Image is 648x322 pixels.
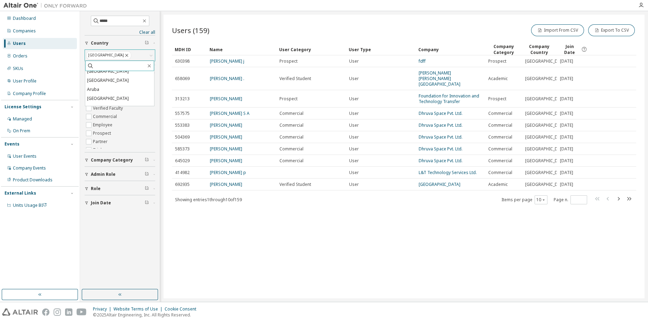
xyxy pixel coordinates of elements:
[279,111,303,116] span: Commercial
[419,58,426,64] a: fdff
[85,181,155,196] button: Role
[525,182,567,187] span: [GEOGRAPHIC_DATA]
[13,28,36,34] div: Companies
[279,76,311,81] span: Verified Student
[560,44,579,55] span: Join Date
[175,44,204,55] div: MDH ID
[5,141,19,147] div: Events
[525,58,567,64] span: [GEOGRAPHIC_DATA]
[175,123,190,128] span: 553383
[77,308,87,316] img: youtube.svg
[175,182,190,187] span: 692935
[42,308,49,316] img: facebook.svg
[525,44,554,55] div: Company Country
[525,96,567,102] span: [GEOGRAPHIC_DATA]
[488,170,512,175] span: Commercial
[93,146,103,154] label: Trial
[85,85,154,94] li: Aruba
[488,76,508,81] span: Academic
[349,44,413,55] div: User Type
[560,111,573,116] span: [DATE]
[13,165,46,171] div: Company Events
[175,170,190,175] span: 414982
[419,158,463,164] a: Dhruva Space Pvt. Ltd.
[279,123,303,128] span: Commercial
[85,30,155,35] a: Clear all
[418,44,482,55] div: Company
[210,170,246,175] a: [PERSON_NAME] p
[560,58,573,64] span: [DATE]
[13,16,36,21] div: Dashboard
[279,96,298,102] span: Prospect
[560,134,573,140] span: [DATE]
[13,177,53,183] div: Product Downloads
[419,110,463,116] a: Dhruva Space Pvt. Ltd.
[93,112,118,121] label: Commercial
[349,182,359,187] span: User
[85,67,154,76] li: [GEOGRAPHIC_DATA]
[175,197,242,203] span: Showing entries 1 through 10 of 159
[279,146,303,152] span: Commercial
[175,76,190,81] span: 658069
[419,170,477,175] a: L&T Technology Services Ltd.
[5,190,36,196] div: External Links
[349,58,359,64] span: User
[279,58,298,64] span: Prospect
[501,195,547,204] span: Items per page
[113,306,165,312] div: Website Terms of Use
[145,200,149,206] span: Clear filter
[54,308,61,316] img: instagram.svg
[419,134,463,140] a: Dhruva Space Pvt. Ltd.
[488,111,512,116] span: Commercial
[85,65,155,80] button: User Category
[419,146,463,152] a: Dhruva Space Pvt. Ltd.
[560,158,573,164] span: [DATE]
[419,122,463,128] a: Dhruva Space Pvt. Ltd.
[85,76,154,85] li: [GEOGRAPHIC_DATA]
[13,128,30,134] div: On Prem
[419,93,479,104] a: Foundation for Innovation and Technology Transfer
[560,182,573,187] span: [DATE]
[13,202,47,208] span: Units Usage BI
[525,158,567,164] span: [GEOGRAPHIC_DATA]
[93,129,112,138] label: Prospect
[85,36,155,51] button: Country
[536,197,546,203] button: 10
[349,111,359,116] span: User
[175,158,190,164] span: 645029
[279,44,343,55] div: User Category
[525,123,567,128] span: [GEOGRAPHIC_DATA]
[560,76,573,81] span: [DATE]
[419,70,460,87] a: [PERSON_NAME] [PERSON_NAME][GEOGRAPHIC_DATA]
[349,134,359,140] span: User
[175,96,190,102] span: 313213
[65,308,72,316] img: linkedin.svg
[210,181,242,187] a: [PERSON_NAME]
[172,25,210,35] span: Users (159)
[85,103,154,112] li: [GEOGRAPHIC_DATA]
[349,170,359,175] span: User
[210,44,274,55] div: Name
[279,134,303,140] span: Commercial
[488,182,508,187] span: Academic
[145,157,149,163] span: Clear filter
[349,158,359,164] span: User
[85,94,154,103] li: [GEOGRAPHIC_DATA]
[175,111,190,116] span: 557575
[13,66,23,71] div: SKUs
[419,181,460,187] a: [GEOGRAPHIC_DATA]
[210,96,242,102] a: [PERSON_NAME]
[488,134,512,140] span: Commercial
[175,146,190,152] span: 585373
[93,312,200,318] p: © 2025 Altair Engineering, Inc. All Rights Reserved.
[165,306,200,312] div: Cookie Consent
[91,172,116,177] span: Admin Role
[91,200,111,206] span: Join Date
[93,138,109,146] label: Partner
[93,104,124,112] label: Verified Faculty
[488,58,506,64] span: Prospect
[349,96,359,102] span: User
[85,152,155,168] button: Company Category
[93,121,114,129] label: Employee
[145,186,149,191] span: Clear filter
